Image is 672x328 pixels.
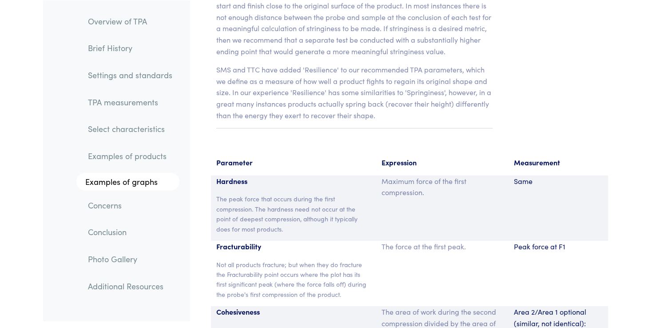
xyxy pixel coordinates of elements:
a: Select characteristics [81,119,179,139]
a: Concerns [81,195,179,215]
a: Settings and standards [81,64,179,85]
p: Measurement [514,157,603,168]
p: Parameter [216,157,371,168]
p: Peak force at F1 [514,241,603,252]
p: Same [514,176,603,187]
a: Additional Resources [81,276,179,296]
p: Cohesiveness [216,306,371,318]
a: Conclusion [81,222,179,242]
p: Hardness [216,176,371,187]
p: SMS and TTC have added 'Resilience' to our recommended TPA parameters, which we define as a measu... [216,64,493,121]
p: Expression [382,157,503,168]
p: Maximum force of the first compression. [382,176,503,198]
p: The peak force that occurs during the first compression. The hardness need not occur at the point... [216,194,371,234]
p: Not all products fracture; but when they do fracture the Fracturability point occurs where the pl... [216,260,371,300]
a: Overview of TPA [81,11,179,31]
p: The force at the first peak. [382,241,503,252]
a: Brief History [81,38,179,58]
a: Examples of graphs [76,172,179,190]
p: Fracturability [216,241,371,252]
a: Photo Gallery [81,248,179,269]
a: TPA measurements [81,92,179,112]
a: Examples of products [81,146,179,166]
